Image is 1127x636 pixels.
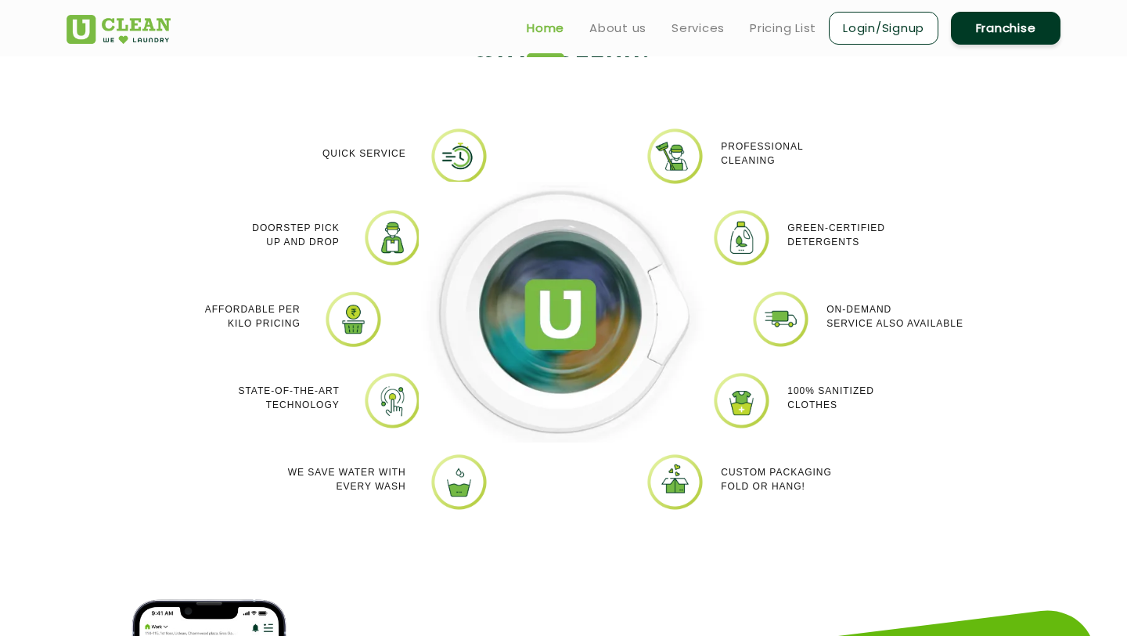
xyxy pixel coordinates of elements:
p: Quick Service [322,146,406,161]
img: Laundry shop near me [363,371,422,430]
p: Doorstep Pick up and Drop [252,221,339,249]
img: Uclean laundry [712,371,771,430]
p: Professional cleaning [721,139,803,168]
img: PROFESSIONAL_CLEANING_11zon.webp [646,127,704,186]
img: Dry cleaners near me [419,182,708,443]
a: About us [589,19,646,38]
img: uclean dry cleaner [646,453,704,511]
a: Pricing List [750,19,816,38]
img: laundry pick and drop services [324,290,383,349]
p: Custom packaging Fold or Hang! [721,465,832,493]
p: Green-Certified Detergents [787,221,885,249]
img: Online dry cleaning services [363,208,422,267]
a: Home [527,19,564,38]
a: Franchise [951,12,1060,45]
p: On-demand service also available [826,302,963,331]
img: Laundry [751,290,810,349]
p: 100% Sanitized Clothes [787,384,874,412]
p: State-of-the-art Technology [238,384,339,412]
p: We Save Water with every wash [288,465,406,493]
a: Services [672,19,725,38]
a: Login/Signup [829,12,938,45]
img: UClean Laundry and Dry Cleaning [67,15,171,44]
p: Affordable per kilo pricing [205,302,301,331]
img: laundry near me [712,208,771,267]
